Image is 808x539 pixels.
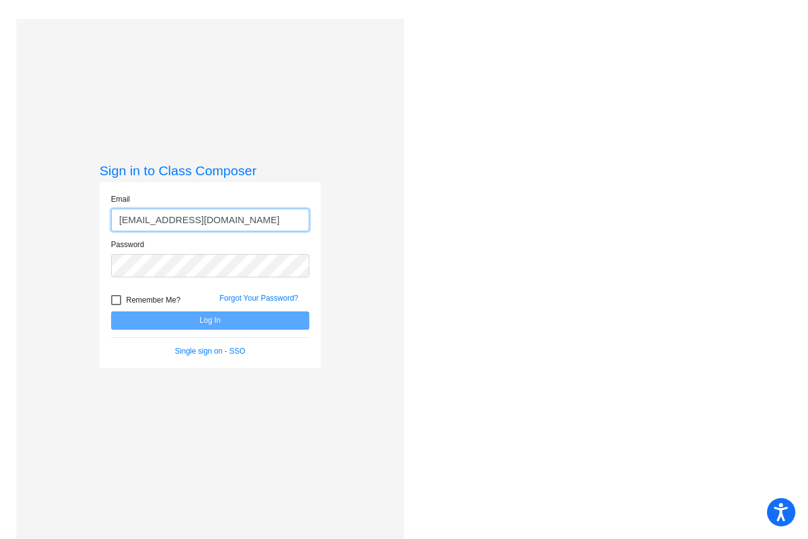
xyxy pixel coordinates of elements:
label: Password [111,239,145,250]
a: Forgot Your Password? [220,294,299,303]
span: Remember Me? [126,293,181,308]
h3: Sign in to Class Composer [100,163,321,178]
button: Log In [111,311,309,330]
label: Email [111,194,130,205]
a: Single sign on - SSO [175,347,245,356]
